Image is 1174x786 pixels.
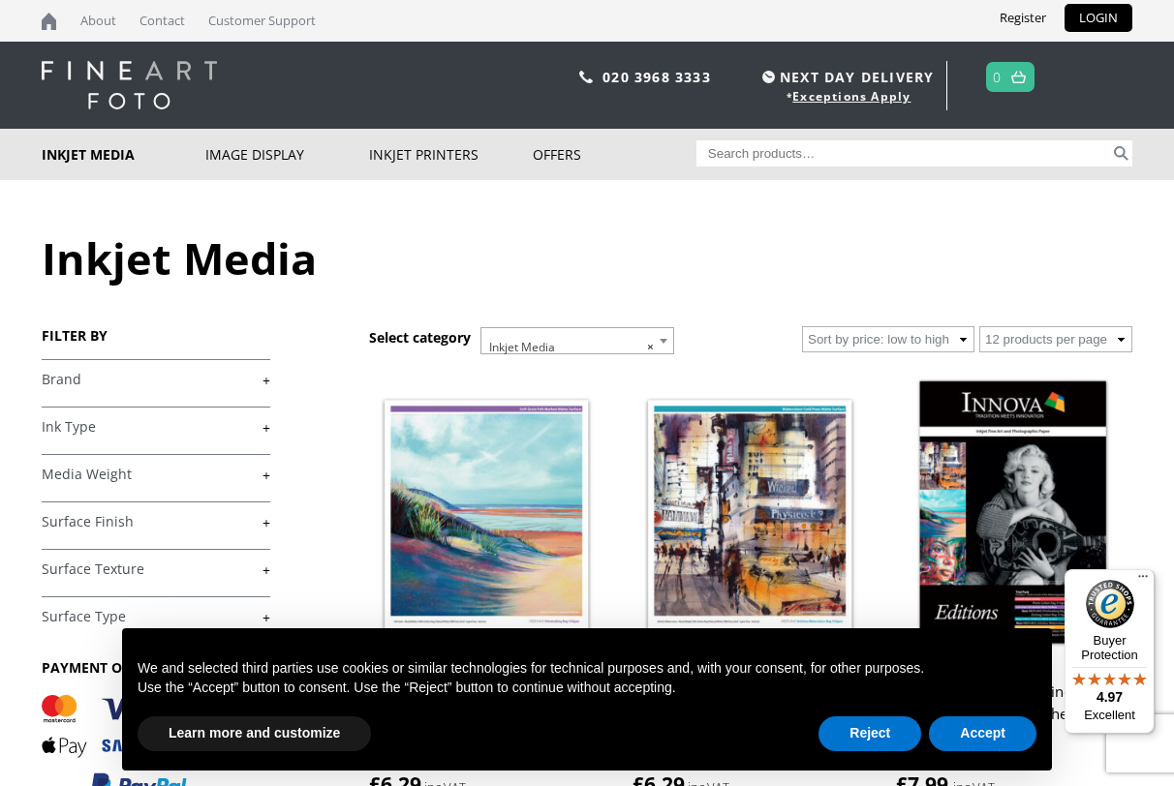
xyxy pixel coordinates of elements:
a: + [42,371,270,389]
p: Use the “Accept” button to consent. Use the “Reject” button to continue without accepting. [138,679,1036,698]
p: Excellent [1065,708,1155,723]
a: + [42,466,270,484]
span: Inkjet Media [480,327,674,354]
button: Learn more and customize [138,716,371,751]
h3: FILTER BY [42,326,270,345]
a: LOGIN [1065,4,1132,32]
button: Reject [819,716,921,751]
input: Search products… [696,140,1111,166]
button: Trusted Shops TrustmarkBuyer Protection4.97Excellent [1065,569,1155,734]
img: time.svg [762,71,775,83]
a: Exceptions Apply [792,88,911,105]
img: Editions Fabriano Printmaking Rag 310gsm (IFA-107) [369,368,603,661]
a: 0 [993,63,1002,91]
img: phone.svg [579,71,593,83]
img: Trusted Shops Trustmark [1086,580,1134,628]
h4: Ink Type [42,407,270,445]
h3: Select category [369,328,471,347]
a: + [42,513,270,531]
h3: PAYMENT OPTIONS [42,658,270,677]
h4: Surface Type [42,596,270,635]
a: Offers [533,129,696,180]
button: Menu [1131,569,1155,592]
h1: Inkjet Media [42,228,1132,287]
a: Inkjet Printers [369,129,533,180]
a: 020 3968 3333 [602,68,711,86]
img: Editions Fabriano Artistico Watercolour Rag 310gsm (IFA-108) [633,368,867,661]
h4: Surface Finish [42,501,270,540]
span: × [647,334,654,361]
p: We and selected third parties use cookies or similar technologies for technical purposes and, wit... [138,659,1036,679]
a: + [42,608,270,626]
button: Search [1110,140,1132,166]
img: Innova Editions Inkjet Fine Art Paper Sample Pack (6 Sheets) [896,368,1130,661]
h4: Brand [42,359,270,398]
h4: Surface Texture [42,549,270,588]
a: Image Display [205,129,369,180]
a: Register [985,4,1061,32]
button: Accept [929,716,1036,751]
p: Buyer Protection [1065,633,1155,662]
a: + [42,560,270,579]
span: Inkjet Media [481,328,673,367]
img: basket.svg [1011,71,1026,83]
img: logo-white.svg [42,61,217,109]
span: 4.97 [1097,689,1123,705]
select: Shop order [802,326,974,352]
h4: Media Weight [42,454,270,493]
a: + [42,418,270,437]
span: NEXT DAY DELIVERY [757,66,934,88]
a: Inkjet Media [42,129,205,180]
